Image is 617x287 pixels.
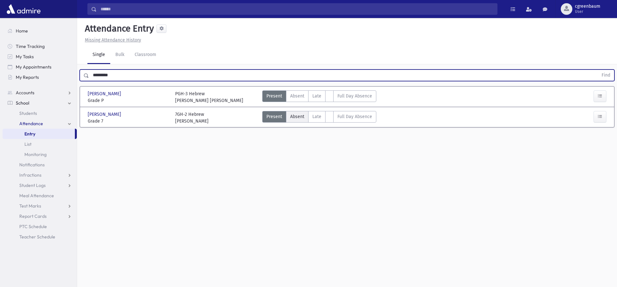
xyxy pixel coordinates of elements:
[24,141,31,147] span: List
[3,88,77,98] a: Accounts
[19,234,55,240] span: Teacher Schedule
[3,180,77,190] a: Student Logs
[5,3,42,15] img: AdmirePro
[3,98,77,108] a: School
[3,190,77,201] a: Meal Attendance
[312,93,321,99] span: Late
[3,26,77,36] a: Home
[19,224,47,229] span: PTC Schedule
[88,90,122,97] span: [PERSON_NAME]
[3,118,77,129] a: Attendance
[82,37,141,43] a: Missing Attendance History
[575,4,600,9] span: cgreenbaum
[266,93,282,99] span: Present
[88,111,122,118] span: [PERSON_NAME]
[24,131,35,137] span: Entry
[88,118,169,125] span: Grade 7
[19,203,41,209] span: Test Marks
[175,90,243,104] div: PGH-3 Hebrew [PERSON_NAME] [PERSON_NAME]
[3,129,75,139] a: Entry
[24,152,47,157] span: Monitoring
[312,113,321,120] span: Late
[19,182,46,188] span: Student Logs
[175,111,209,125] div: 7GH-2 Hebrew [PERSON_NAME]
[87,46,110,64] a: Single
[337,113,372,120] span: Full Day Absence
[3,201,77,211] a: Test Marks
[3,51,77,62] a: My Tasks
[3,62,77,72] a: My Appointments
[16,43,45,49] span: Time Tracking
[19,121,43,126] span: Attendance
[16,28,28,34] span: Home
[266,113,282,120] span: Present
[337,93,372,99] span: Full Day Absence
[110,46,130,64] a: Bulk
[16,64,51,70] span: My Appointments
[130,46,161,64] a: Classroom
[262,90,376,104] div: AttTypes
[3,72,77,82] a: My Reports
[3,41,77,51] a: Time Tracking
[16,54,34,60] span: My Tasks
[3,211,77,221] a: Report Cards
[3,170,77,180] a: Infractions
[3,232,77,242] a: Teacher Schedule
[19,213,47,219] span: Report Cards
[3,108,77,118] a: Students
[19,162,45,168] span: Notifications
[16,100,29,106] span: School
[85,37,141,43] u: Missing Attendance History
[16,74,39,80] span: My Reports
[3,149,77,160] a: Monitoring
[97,3,497,15] input: Search
[290,93,304,99] span: Absent
[575,9,600,14] span: User
[19,110,37,116] span: Students
[3,139,77,149] a: List
[19,193,54,199] span: Meal Attendance
[3,160,77,170] a: Notifications
[598,70,614,81] button: Find
[19,172,41,178] span: Infractions
[290,113,304,120] span: Absent
[262,111,376,125] div: AttTypes
[82,23,154,34] h5: Attendance Entry
[88,97,169,104] span: Grade P
[16,90,34,96] span: Accounts
[3,221,77,232] a: PTC Schedule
